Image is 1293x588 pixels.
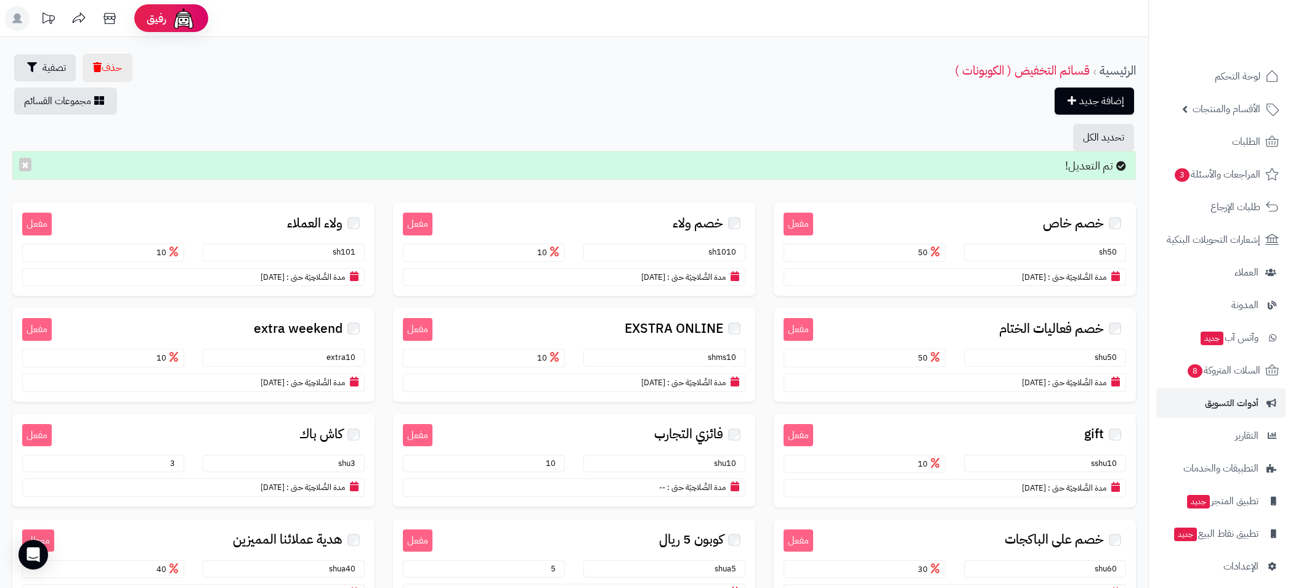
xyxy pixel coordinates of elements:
[1156,192,1286,222] a: طلبات الإرجاع
[1156,421,1286,451] a: التقارير
[1232,133,1260,150] span: الطلبات
[261,481,285,493] span: [DATE]
[156,247,181,258] span: 10
[393,414,755,507] a: مفعل فائزي التجارب shu10 10 مدة الصَّلاحِيَة حتى : --
[715,563,742,574] small: shua5
[1156,160,1286,189] a: المراجعات والأسئلة3
[667,377,726,388] small: مدة الصَّلاحِيَة حتى :
[1210,198,1260,216] span: طلبات الإرجاع
[156,563,181,575] span: 40
[1223,558,1259,575] span: الإعدادات
[659,481,665,493] span: --
[708,246,742,258] small: sh1010
[22,529,54,552] small: معطل
[286,481,345,493] small: مدة الصَّلاحِيَة حتى :
[537,247,562,258] span: 10
[918,352,942,364] span: 50
[1174,528,1197,541] span: جديد
[254,322,343,336] span: extra weekend
[12,203,375,296] a: مفعل ولاء العملاء sh101 10 مدة الصَّلاحِيَة حتى : [DATE]
[286,377,345,388] small: مدة الصَّلاحِيَة حتى :
[784,529,813,552] small: مفعل
[714,457,742,469] small: shu10
[1100,61,1136,80] a: الرئيسية
[14,88,117,115] a: مجموعات القسائم
[261,377,285,388] span: [DATE]
[654,427,723,441] span: فائزي التجارب
[1199,329,1259,346] span: وآتس آب
[1187,495,1210,508] span: جديد
[299,427,343,441] span: كاش باك
[641,271,665,283] span: [DATE]
[1215,68,1260,85] span: لوحة التحكم
[641,377,665,388] span: [DATE]
[338,457,362,469] small: shu3
[1173,525,1259,542] span: تطبيق نقاط البيع
[171,6,196,31] img: ai-face.png
[233,533,343,547] span: هدية عملائنا المميزين
[1156,290,1286,320] a: المدونة
[1231,296,1259,314] span: المدونة
[393,203,755,296] a: مفعل خصم ولاء sh1010 10 مدة الصَّلاحِيَة حتى : [DATE]
[14,54,76,81] button: تصفية
[1156,225,1286,255] a: إشعارات التحويلات البنكية
[1156,258,1286,287] a: العملاء
[1173,166,1260,183] span: المراجعات والأسئلة
[1095,563,1123,574] small: shu60
[1156,388,1286,418] a: أدوات التسويق
[1235,427,1259,444] span: التقارير
[287,216,343,231] span: ولاء العملاء
[1186,492,1259,510] span: تطبيق المتجر
[393,308,755,401] a: مفعل EXSTRA ONLINE shms10 10 مدة الصَّلاحِيَة حتى : [DATE]
[1095,351,1123,363] small: shu50
[667,481,726,493] small: مدة الصَّلاحِيَة حتى :
[708,351,742,363] small: shms10
[33,6,63,34] a: تحديثات المنصة
[1186,362,1260,379] span: السلات المتروكة
[774,308,1136,401] a: مفعل خصم فعاليات الختام shu50 50 مدة الصَّلاحِيَة حتى : [DATE]
[1048,271,1106,283] small: مدة الصَّلاحِيَة حتى :
[537,352,562,364] span: 10
[1156,62,1286,91] a: لوحة التحكم
[1043,216,1104,231] span: خصم خاص
[546,457,562,469] span: 10
[333,246,362,258] small: sh101
[1156,356,1286,385] a: السلات المتروكة8
[286,271,345,283] small: مدة الصَّلاحِيَة حتى :
[918,563,942,575] span: 30
[918,458,942,470] span: 10
[12,151,1136,181] div: تم التعديل!
[329,563,362,574] small: shua40
[784,213,813,235] small: مفعل
[22,213,52,235] small: مفعل
[19,158,31,171] button: ×
[551,563,562,574] span: 5
[403,213,432,235] small: مفعل
[1073,124,1134,151] button: تحديد الكل
[1048,377,1106,388] small: مدة الصَّلاحِيَة حتى :
[1201,332,1223,345] span: جديد
[22,318,52,341] small: مفعل
[403,318,432,341] small: مفعل
[156,352,181,364] span: 10
[774,414,1136,507] a: مفعل gift sshu10 10 مدة الصَّلاحِيَة حتى : [DATE]
[22,424,52,447] small: مفعل
[1174,168,1190,182] span: 3
[1156,552,1286,581] a: الإعدادات
[784,318,813,341] small: مفعل
[784,424,813,447] small: مفعل
[83,54,132,82] button: حذف
[1156,323,1286,353] a: وآتس آبجديد
[261,271,285,283] span: [DATE]
[1193,100,1260,118] span: الأقسام والمنتجات
[1022,377,1046,388] span: [DATE]
[1205,394,1259,412] span: أدوات التسويق
[999,322,1104,336] span: خصم فعاليات الختام
[955,61,1090,80] a: قسائم التخفيض ( الكوبونات )
[1048,482,1106,494] small: مدة الصَّلاحِيَة حتى :
[1156,519,1286,549] a: تطبيق نقاط البيعجديد
[1084,427,1104,441] span: gift
[403,529,432,552] small: مفعل
[673,216,723,231] span: خصم ولاء
[1005,533,1104,547] span: خصم على الباكجات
